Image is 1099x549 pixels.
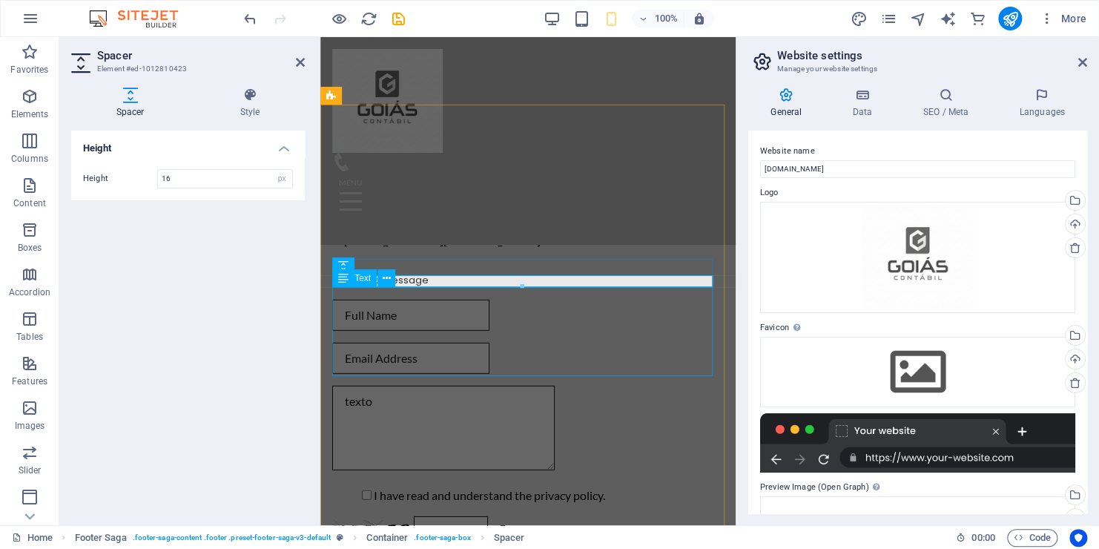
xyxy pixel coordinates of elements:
button: Code [1007,529,1057,547]
i: AI Writer [939,10,956,27]
label: Logo [760,184,1075,202]
span: Click to select. Double-click to edit [494,529,525,547]
h3: Element #ed-1012810423 [97,62,275,76]
span: More [1040,11,1086,26]
span: 00 00 [971,529,994,547]
i: Pages (Ctrl+Alt+S) [879,10,897,27]
h2: Website settings [777,49,1087,62]
span: . footer-saga-content .footer .preset-footer-saga-v3-default [133,529,331,547]
p: Boxes [18,242,42,254]
i: Navigator [909,10,926,27]
i: Commerce [968,10,986,27]
p: Images [15,420,45,432]
p: Content [13,197,46,209]
label: Favicon [760,319,1075,337]
i: Save (Ctrl+S) [390,10,407,27]
i: Reload page [360,10,377,27]
a: Click to cancel selection. Double-click to open Pages [12,529,53,547]
label: Website name [760,142,1075,160]
span: . footer-saga-box [414,529,471,547]
p: Favorites [10,64,48,76]
h4: Style [195,88,305,119]
h4: Height [71,131,305,157]
div: Select files from the file manager, stock photos, or upload file(s) [760,337,1075,407]
button: Usercentrics [1069,529,1087,547]
i: Publish [1001,10,1018,27]
p: Features [12,375,47,387]
button: reload [360,10,377,27]
img: Editor Logo [85,10,197,27]
div: Gemini_Generated_Image_knnxa3knnxa3knnx-ZxO0-IocdPMFKVKzLk_q2w.png [760,202,1075,314]
h6: 100% [654,10,678,27]
p: Tables [16,331,43,343]
span: Click to select. Double-click to edit [75,529,127,547]
p: Slider [19,464,42,476]
i: Undo: arrow_no_label (plain -> none_default) (Ctrl+Z) [242,10,259,27]
button: commerce [968,10,986,27]
h4: Spacer [71,88,195,119]
p: Accordion [9,286,50,298]
h3: Manage your website settings [777,62,1057,76]
nav: breadcrumb [75,529,525,547]
span: Click to select. Double-click to edit [366,529,408,547]
label: Height [83,174,157,183]
input: Name... [760,160,1075,178]
h4: Data [830,88,900,119]
h2: Spacer [97,49,305,62]
button: More [1034,7,1092,30]
button: publish [998,7,1022,30]
i: This element is a customizable preset [337,533,343,542]
button: undo [241,10,259,27]
button: save [389,10,407,27]
button: Click here to leave preview mode and continue editing [330,10,348,27]
label: Preview Image (Open Graph) [760,479,1075,496]
button: text_generator [939,10,957,27]
span: : [982,532,984,543]
button: design [850,10,868,27]
h4: General [748,88,830,119]
i: Design (Ctrl+Alt+Y) [850,10,867,27]
button: 100% [632,10,684,27]
p: Elements [11,108,49,120]
h6: Session time [956,529,995,547]
h4: SEO / Meta [900,88,997,119]
i: On resize automatically adjust zoom level to fit chosen device. [693,12,706,25]
p: Columns [11,153,48,165]
button: navigator [909,10,927,27]
button: pages [879,10,897,27]
h4: Languages [997,88,1087,119]
span: Code [1014,529,1051,547]
span: Text [354,274,371,283]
